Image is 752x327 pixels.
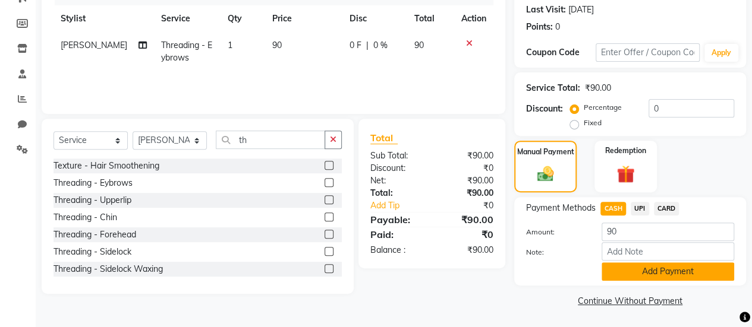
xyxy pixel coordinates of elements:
[221,5,265,32] th: Qty
[361,150,432,162] div: Sub Total:
[361,187,432,199] div: Total:
[432,162,502,174] div: ₹0
[342,5,407,32] th: Disc
[228,40,232,50] span: 1
[54,211,117,224] div: Threading - Chin
[432,244,502,256] div: ₹90.00
[54,160,159,172] div: Texture - Hair Smoothening
[361,244,432,256] div: Balance :
[584,118,602,128] label: Fixed
[532,164,559,183] img: _cash.svg
[600,202,626,215] span: CASH
[526,46,596,59] div: Coupon Code
[517,295,744,307] a: Continue Without Payment
[61,40,127,50] span: [PERSON_NAME]
[54,194,131,207] div: Threading - Upperlip
[654,202,679,215] span: CARD
[161,40,212,63] span: Threading - Eybrows
[432,174,502,187] div: ₹90.00
[350,39,361,52] span: 0 F
[54,246,131,258] div: Threading - Sidelock
[370,132,398,144] span: Total
[517,227,593,237] label: Amount:
[526,4,566,16] div: Last Visit:
[361,199,443,212] a: Add Tip
[54,177,133,189] div: Threading - Eybrows
[373,39,388,52] span: 0 %
[611,163,640,185] img: _gift.svg
[602,242,734,261] input: Add Note
[526,202,596,214] span: Payment Methods
[216,131,325,149] input: Search or Scan
[596,43,700,62] input: Enter Offer / Coupon Code
[443,199,502,212] div: ₹0
[526,103,563,115] div: Discount:
[584,102,622,113] label: Percentage
[631,202,649,215] span: UPI
[407,5,454,32] th: Total
[704,44,738,62] button: Apply
[432,187,502,199] div: ₹90.00
[361,212,432,227] div: Payable:
[526,82,580,94] div: Service Total:
[517,147,574,157] label: Manual Payment
[54,5,154,32] th: Stylist
[517,247,593,258] label: Note:
[585,82,611,94] div: ₹90.00
[454,5,493,32] th: Action
[54,263,163,275] div: Threading - Sidelock Waxing
[361,162,432,174] div: Discount:
[526,21,553,33] div: Points:
[366,39,369,52] span: |
[432,212,502,227] div: ₹90.00
[54,228,136,241] div: Threading - Forehead
[154,5,221,32] th: Service
[602,223,734,241] input: Amount
[432,150,502,162] div: ₹90.00
[605,145,646,156] label: Redemption
[272,40,282,50] span: 90
[265,5,342,32] th: Price
[414,40,423,50] span: 90
[602,262,734,281] button: Add Payment
[361,174,432,187] div: Net:
[361,227,432,242] div: Paid:
[568,4,594,16] div: [DATE]
[432,227,502,242] div: ₹0
[555,21,560,33] div: 0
